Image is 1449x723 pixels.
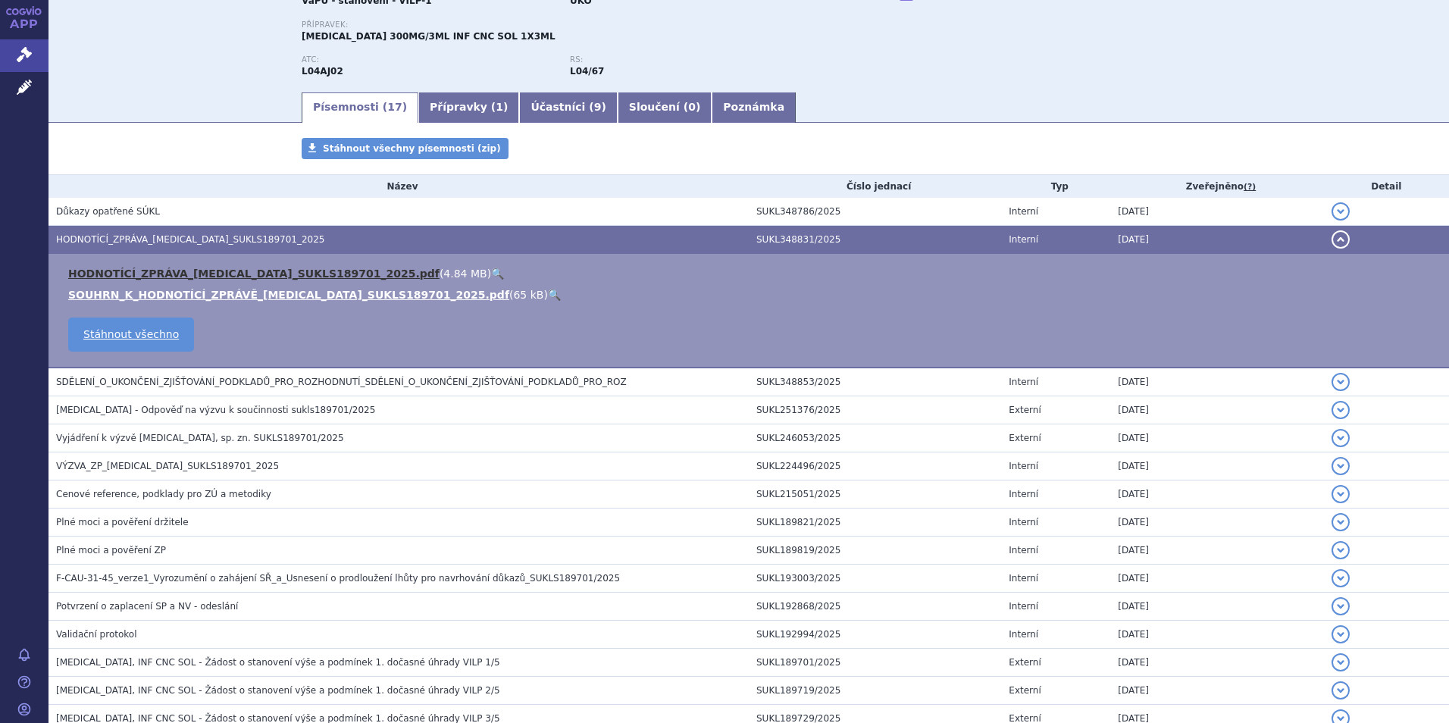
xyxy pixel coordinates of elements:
span: 1 [496,101,503,113]
td: [DATE] [1110,565,1323,593]
strong: ravulizumab [570,66,604,77]
button: detail [1332,681,1350,700]
button: detail [1332,569,1350,587]
td: [DATE] [1110,452,1323,480]
button: detail [1332,457,1350,475]
td: [DATE] [1110,198,1323,226]
button: detail [1332,429,1350,447]
span: Interní [1009,601,1038,612]
span: Cenové reference, podklady pro ZÚ a metodiky [56,489,271,499]
td: SUKL189819/2025 [749,537,1001,565]
span: Interní [1009,545,1038,556]
button: detail [1332,373,1350,391]
button: detail [1332,513,1350,531]
td: SUKL348786/2025 [749,198,1001,226]
p: RS: [570,55,823,64]
td: [DATE] [1110,677,1323,705]
li: ( ) [68,266,1434,281]
span: SDĚLENÍ_O_UKONČENÍ_ZJIŠŤOVÁNÍ_PODKLADŮ_PRO_ROZHODNUTÍ_SDĚLENÍ_O_UKONČENÍ_ZJIŠŤOVÁNÍ_PODKLADŮ_PRO_ROZ [56,377,627,387]
td: [DATE] [1110,396,1323,424]
td: [DATE] [1110,593,1323,621]
td: [DATE] [1110,424,1323,452]
span: Potvrzení o zaplacení SP a NV - odeslání [56,601,238,612]
td: SUKL348831/2025 [749,226,1001,254]
td: SUKL192994/2025 [749,621,1001,649]
th: Název [49,175,749,198]
span: Interní [1009,489,1038,499]
span: Interní [1009,573,1038,584]
button: detail [1332,485,1350,503]
span: ULTOMIRIS, INF CNC SOL - Žádost o stanovení výše a podmínek 1. dočasné úhrady VILP 1/5 [56,657,500,668]
li: ( ) [68,287,1434,302]
td: [DATE] [1110,509,1323,537]
span: Validační protokol [56,629,137,640]
a: 🔍 [548,289,561,301]
span: Interní [1009,517,1038,527]
span: Externí [1009,685,1041,696]
a: Sloučení (0) [618,92,712,123]
a: Přípravky (1) [418,92,519,123]
a: Stáhnout všechny písemnosti (zip) [302,138,509,159]
button: detail [1332,541,1350,559]
button: detail [1332,202,1350,221]
td: [DATE] [1110,537,1323,565]
span: Stáhnout všechny písemnosti (zip) [323,143,501,154]
button: detail [1332,230,1350,249]
th: Číslo jednací [749,175,1001,198]
td: [DATE] [1110,649,1323,677]
strong: RAVULIZUMAB [302,66,343,77]
button: detail [1332,597,1350,615]
span: Interní [1009,461,1038,471]
button: detail [1332,401,1350,419]
p: ATC: [302,55,555,64]
span: Interní [1009,234,1038,245]
p: Přípravek: [302,20,838,30]
a: Účastníci (9) [519,92,617,123]
span: 0 [688,101,696,113]
a: Stáhnout všechno [68,318,194,352]
span: VÝZVA_ZP_ULTOMIRIS_SUKLS189701_2025 [56,461,279,471]
span: HODNOTÍCÍ_ZPRÁVA_ULTOMIRIS_SUKLS189701_2025 [56,234,325,245]
a: SOUHRN_K_HODNOTÍCÍ_ZPRÁVĚ_[MEDICAL_DATA]_SUKLS189701_2025.pdf [68,289,509,301]
span: 4.84 MB [443,268,487,280]
span: F-CAU-31-45_verze1_Vyrozumění o zahájení SŘ_a_Usnesení o prodloužení lhůty pro navrhování důkazů_... [56,573,620,584]
td: [DATE] [1110,368,1323,396]
a: Poznámka [712,92,796,123]
td: [DATE] [1110,226,1323,254]
td: [DATE] [1110,621,1323,649]
span: Externí [1009,433,1041,443]
span: ULTOMIRIS, INF CNC SOL - Žádost o stanovení výše a podmínek 1. dočasné úhrady VILP 2/5 [56,685,500,696]
td: [DATE] [1110,480,1323,509]
span: 9 [594,101,602,113]
span: Plné moci a pověření ZP [56,545,166,556]
button: detail [1332,625,1350,643]
th: Zveřejněno [1110,175,1323,198]
span: Interní [1009,629,1038,640]
span: ULTOMIRIS - Odpověď na výzvu k součinnosti sukls189701/2025 [56,405,375,415]
span: 65 kB [513,289,543,301]
span: Interní [1009,206,1038,217]
span: [MEDICAL_DATA] 300MG/3ML INF CNC SOL 1X3ML [302,31,556,42]
td: SUKL193003/2025 [749,565,1001,593]
td: SUKL224496/2025 [749,452,1001,480]
button: detail [1332,653,1350,671]
td: SUKL215051/2025 [749,480,1001,509]
td: SUKL348853/2025 [749,368,1001,396]
a: Písemnosti (17) [302,92,418,123]
th: Detail [1324,175,1449,198]
a: 🔍 [491,268,504,280]
span: Vyjádření k výzvě ULTOMIRIS, sp. zn. SUKLS189701/2025 [56,433,344,443]
span: Plné moci a pověření držitele [56,517,189,527]
td: SUKL246053/2025 [749,424,1001,452]
span: Externí [1009,657,1041,668]
td: SUKL189701/2025 [749,649,1001,677]
td: SUKL192868/2025 [749,593,1001,621]
th: Typ [1001,175,1110,198]
td: SUKL189821/2025 [749,509,1001,537]
span: Externí [1009,405,1041,415]
span: 17 [387,101,402,113]
abbr: (?) [1244,182,1256,192]
td: SUKL251376/2025 [749,396,1001,424]
a: HODNOTÍCÍ_ZPRÁVA_[MEDICAL_DATA]_SUKLS189701_2025.pdf [68,268,440,280]
span: Interní [1009,377,1038,387]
